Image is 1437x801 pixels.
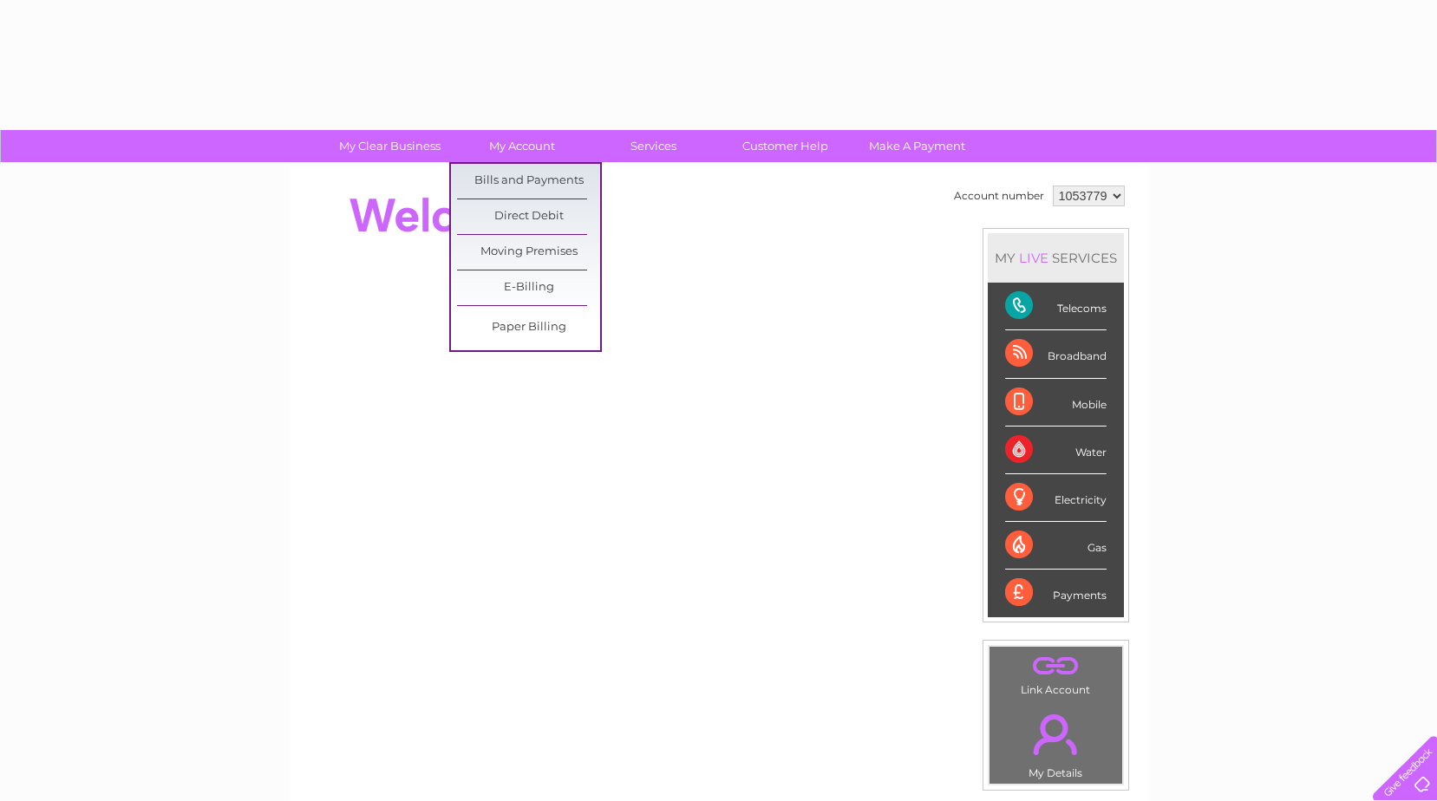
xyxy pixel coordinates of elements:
div: Broadband [1005,330,1107,378]
div: Payments [1005,570,1107,616]
a: Make A Payment [846,130,989,162]
td: Link Account [989,646,1123,700]
a: Moving Premises [457,235,600,270]
a: . [994,704,1118,765]
div: Water [1005,427,1107,474]
td: Account number [950,181,1048,211]
div: Electricity [1005,474,1107,522]
a: Paper Billing [457,310,600,345]
div: LIVE [1016,250,1052,266]
div: MY SERVICES [988,233,1124,283]
a: Direct Debit [457,199,600,234]
a: E-Billing [457,270,600,305]
a: Services [582,130,725,162]
div: Mobile [1005,379,1107,427]
a: My Clear Business [318,130,461,162]
a: My Account [450,130,593,162]
a: . [994,651,1118,681]
td: My Details [989,700,1123,785]
a: Customer Help [714,130,857,162]
div: Telecoms [1005,283,1107,330]
a: Bills and Payments [457,164,600,199]
div: Gas [1005,522,1107,570]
